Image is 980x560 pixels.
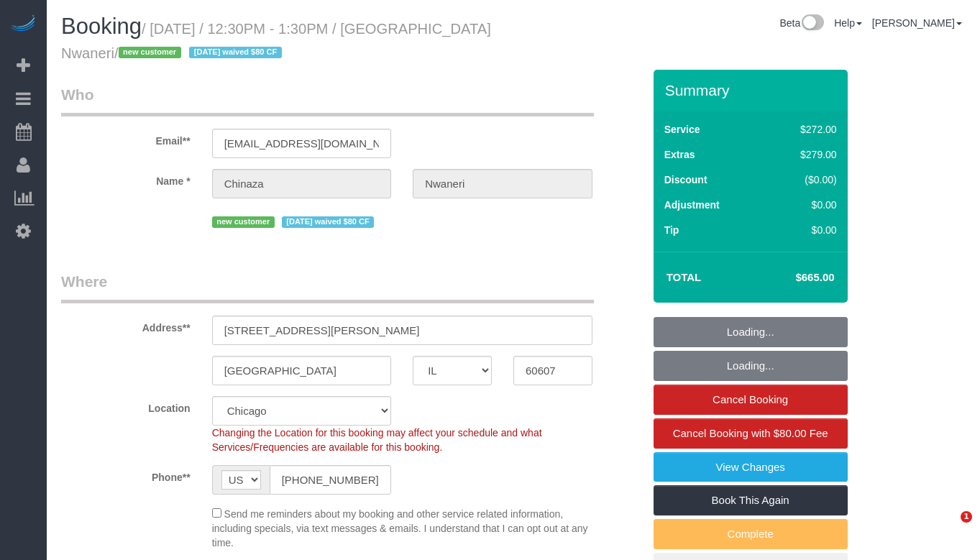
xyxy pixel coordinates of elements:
[212,216,275,228] span: new customer
[664,122,700,137] label: Service
[770,122,837,137] div: $272.00
[114,45,286,61] span: /
[770,223,837,237] div: $0.00
[770,173,837,187] div: ($0.00)
[654,452,848,482] a: View Changes
[413,169,592,198] input: Last Name*
[513,356,592,385] input: Zip Code**
[673,427,828,439] span: Cancel Booking with $80.00 Fee
[665,82,841,98] h3: Summary
[61,14,142,39] span: Booking
[664,147,695,162] label: Extras
[770,147,837,162] div: $279.00
[667,271,702,283] strong: Total
[282,216,375,228] span: [DATE] waived $80 CF
[654,485,848,515] a: Book This Again
[664,223,679,237] label: Tip
[50,169,201,188] label: Name *
[212,508,588,548] span: Send me reminders about my booking and other service related information, including specials, via...
[654,385,848,415] a: Cancel Booking
[664,173,707,187] label: Discount
[931,511,966,546] iframe: Intercom live chat
[800,14,824,33] img: New interface
[770,198,837,212] div: $0.00
[654,418,848,449] a: Cancel Booking with $80.00 Fee
[212,169,392,198] input: First Name**
[189,47,282,58] span: [DATE] waived $80 CF
[9,14,37,35] img: Automaid Logo
[61,84,594,116] legend: Who
[752,272,834,284] h4: $665.00
[212,427,542,453] span: Changing the Location for this booking may affect your schedule and what Services/Frequencies are...
[50,396,201,416] label: Location
[61,21,491,61] small: / [DATE] / 12:30PM - 1:30PM / [GEOGRAPHIC_DATA] Nwaneri
[664,198,720,212] label: Adjustment
[961,511,972,523] span: 1
[779,17,824,29] a: Beta
[61,271,594,303] legend: Where
[119,47,181,58] span: new customer
[834,17,862,29] a: Help
[872,17,962,29] a: [PERSON_NAME]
